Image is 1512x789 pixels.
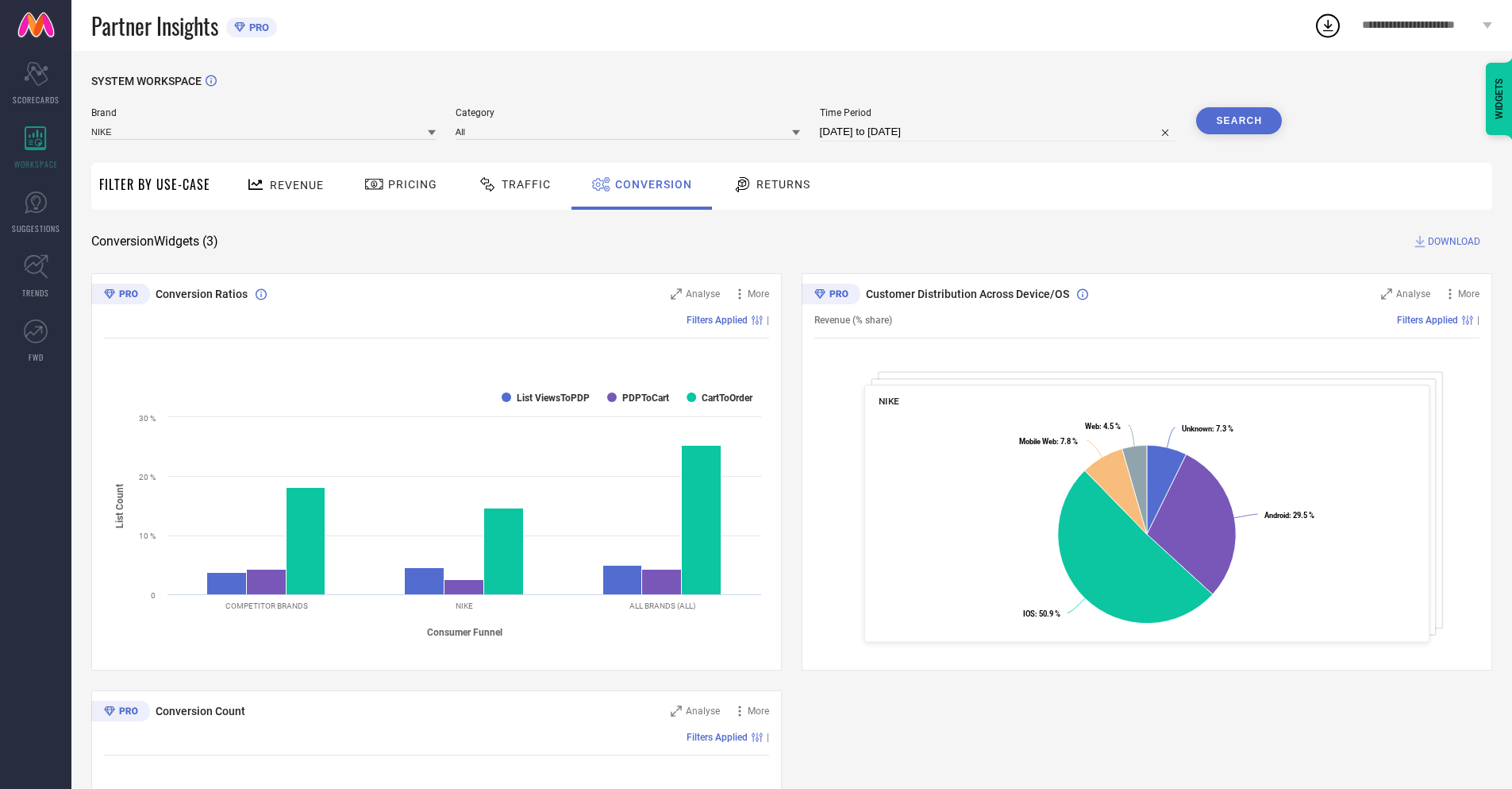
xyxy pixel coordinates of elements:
span: NIKE [879,396,899,407]
text: CartToOrder [702,393,753,404]
div: Open download list [1314,11,1342,40]
span: Analyse [1396,288,1430,300]
text: 0 [151,591,156,600]
svg: Zoom [671,706,682,717]
span: Conversion Ratios [156,288,248,300]
tspan: IOS [1023,609,1035,618]
span: Pricing [388,178,437,191]
span: | [767,315,769,326]
span: Customer Distribution Across Device/OS [866,288,1069,300]
text: 20 % [139,473,156,482]
text: ALL BRANDS (ALL) [629,601,695,610]
text: PDPToCart [622,393,669,404]
svg: Zoom [1381,288,1392,300]
text: : 7.8 % [1019,437,1078,446]
span: More [1458,288,1479,300]
div: Premium [91,284,150,307]
span: Revenue [270,179,324,191]
span: Filters Applied [687,732,748,743]
span: | [767,732,769,743]
span: SCORECARDS [13,94,60,106]
tspan: Mobile Web [1019,437,1056,446]
span: Conversion Widgets ( 3 ) [91,234,218,249]
span: Partner Insights [91,10,218,42]
span: | [1477,315,1479,326]
span: Analyse [686,288,720,300]
span: Traffic [502,178,551,191]
span: Time Period [820,107,1177,118]
text: : 50.9 % [1023,609,1060,618]
span: Brand [91,107,436,118]
text: : 7.3 % [1182,424,1233,433]
span: FWD [29,351,44,363]
text: : 4.5 % [1085,422,1121,431]
span: Conversion Count [156,705,245,717]
tspan: List Count [114,483,125,528]
tspan: Web [1085,422,1099,431]
input: Select time period [820,122,1177,141]
button: Search [1196,107,1282,134]
tspan: Unknown [1182,424,1212,433]
div: Premium [802,284,860,307]
span: SUGGESTIONS [12,222,60,234]
span: Revenue (% share) [814,315,892,326]
text: 30 % [139,414,156,423]
text: List ViewsToPDP [517,393,590,404]
text: COMPETITOR BRANDS [225,601,308,610]
text: NIKE [456,601,473,610]
span: PRO [245,21,269,33]
span: Returns [756,178,810,191]
span: Filters Applied [687,315,748,326]
div: Premium [91,701,150,725]
text: : 29.5 % [1264,511,1314,520]
text: 10 % [139,532,156,540]
span: Filters Applied [1397,315,1458,326]
tspan: Android [1264,511,1289,520]
span: More [748,706,769,717]
svg: Zoom [671,288,682,300]
span: Analyse [686,706,720,717]
span: WORKSPACE [14,158,58,170]
span: Filter By Use-Case [99,175,210,194]
span: Conversion [615,178,692,191]
span: More [748,288,769,300]
span: TRENDS [22,287,49,299]
span: Category [456,107,800,118]
span: DOWNLOAD [1428,234,1480,249]
tspan: Consumer Funnel [427,627,502,638]
span: SYSTEM WORKSPACE [91,75,202,87]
